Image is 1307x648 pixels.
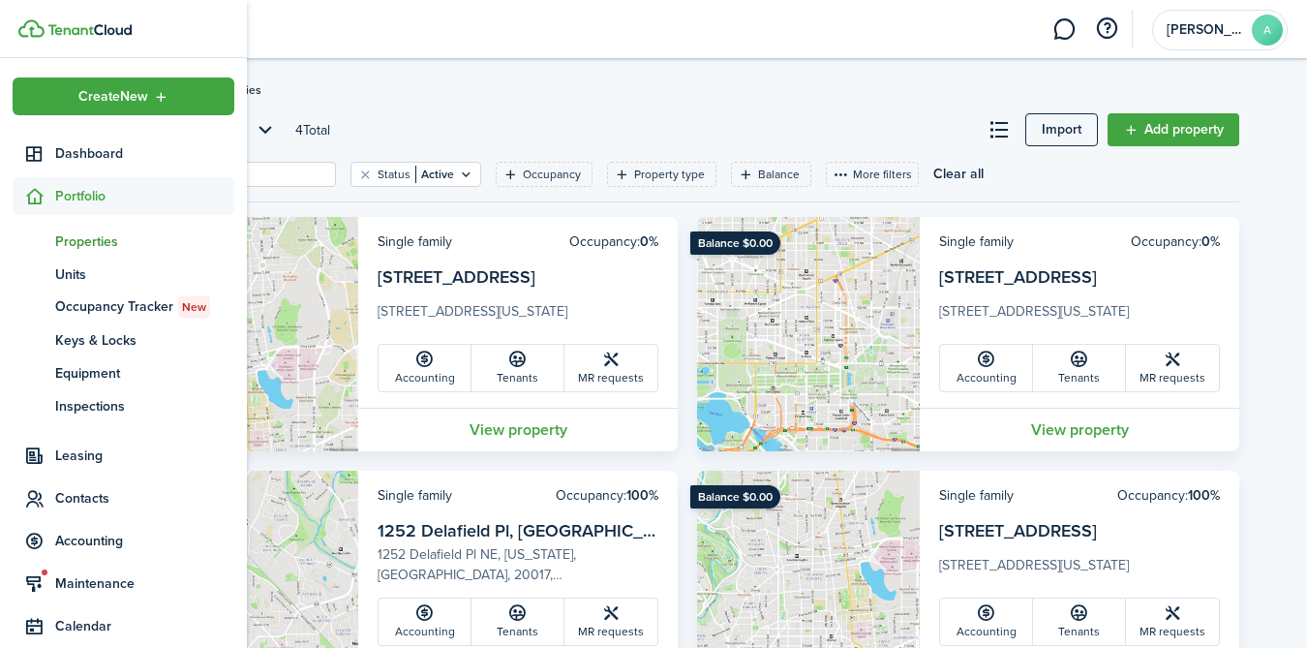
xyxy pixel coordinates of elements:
[13,225,234,258] a: Properties
[569,231,658,252] card-header-right: Occupancy:
[940,345,1033,391] a: Accounting
[13,291,234,324] a: Occupancy TrackerNew
[415,166,454,183] filter-tag-value: Active
[523,166,581,183] filter-tag-label: Occupancy
[1090,13,1123,46] button: Open resource center
[471,599,564,645] a: Tenants
[920,408,1239,451] a: View property
[933,162,984,187] button: Clear all
[55,396,234,417] span: Inspections
[13,77,234,115] button: Open menu
[55,573,234,594] span: Maintenance
[1252,15,1283,46] avatar-text: A
[758,166,800,183] filter-tag-label: Balance
[1188,485,1220,506] b: 100%
[378,485,452,506] card-header-left: Single family
[379,345,471,391] a: Accounting
[55,616,234,636] span: Calendar
[939,301,1220,332] card-description: [STREET_ADDRESS][US_STATE]
[13,324,234,356] a: Keys & Locks
[13,258,234,291] a: Units
[471,345,564,391] a: Tenants
[1033,345,1126,391] a: Tenants
[55,296,234,318] span: Occupancy Tracker
[1201,231,1220,252] b: 0%
[1046,5,1082,54] a: Messaging
[378,301,658,332] card-description: [STREET_ADDRESS][US_STATE]
[378,231,452,252] card-header-left: Single family
[13,389,234,422] a: Inspections
[1126,599,1219,645] a: MR requests
[940,599,1033,645] a: Accounting
[939,518,1097,543] a: [STREET_ADDRESS]
[295,120,330,140] header-page-total: 4 Total
[357,167,374,182] button: Clear filter
[378,166,410,183] filter-tag-label: Status
[1131,231,1220,252] card-header-right: Occupancy:
[182,298,206,316] span: New
[13,356,234,389] a: Equipment
[379,599,471,645] a: Accounting
[1126,345,1219,391] a: MR requests
[626,485,658,506] b: 100%
[731,162,811,187] filter-tag: Open filter
[78,90,148,104] span: Create New
[378,264,535,290] a: [STREET_ADDRESS]
[939,231,1014,252] card-header-left: Single family
[55,488,234,509] span: Contacts
[47,24,132,36] img: TenantCloud
[640,231,658,252] b: 0%
[690,485,780,509] ribbon: Balance $0.00
[496,162,593,187] filter-tag: Open filter
[55,446,234,466] span: Leasing
[690,231,780,255] ribbon: Balance $0.00
[378,544,658,585] card-description: 1252 Delafield Pl NE, [US_STATE], [GEOGRAPHIC_DATA], 20017, [GEOGRAPHIC_DATA]
[378,518,690,543] a: 1252 Delafield Pl, [GEOGRAPHIC_DATA]
[564,345,657,391] a: MR requests
[1025,113,1098,146] a: Import
[350,162,481,187] filter-tag: Open filter
[55,330,234,351] span: Keys & Locks
[18,19,45,38] img: TenantCloud
[556,485,658,506] card-header-right: Occupancy:
[55,264,234,285] span: Units
[634,166,705,183] filter-tag-label: Property type
[939,555,1220,586] card-description: [STREET_ADDRESS][US_STATE]
[13,135,234,172] a: Dashboard
[564,599,657,645] a: MR requests
[55,363,234,384] span: Equipment
[55,143,234,164] span: Dashboard
[939,264,1097,290] a: [STREET_ADDRESS]
[607,162,716,187] filter-tag: Open filter
[55,531,234,551] span: Accounting
[697,217,920,451] img: Property avatar
[136,217,358,451] img: Property avatar
[826,162,919,187] button: More filters
[1033,599,1126,645] a: Tenants
[1167,23,1244,37] span: Adam
[1108,113,1239,146] a: Add property
[939,485,1014,506] card-header-left: Single family
[1117,485,1220,506] card-header-right: Occupancy:
[55,231,234,252] span: Properties
[55,186,234,206] span: Portfolio
[358,408,678,451] a: View property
